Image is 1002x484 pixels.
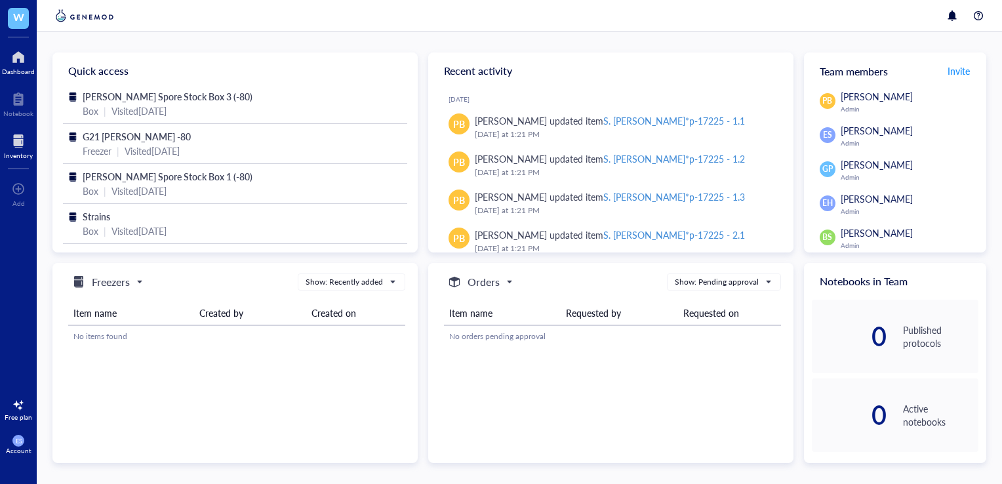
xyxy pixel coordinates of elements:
[4,131,33,159] a: Inventory
[439,184,783,222] a: PB[PERSON_NAME] updated itemS. [PERSON_NAME]*p-17225 - 1.3[DATE] at 1:21 PM
[822,197,833,209] span: EH
[104,104,106,118] div: |
[83,250,210,263] span: [PERSON_NAME] Strains Box 1
[475,228,746,242] div: [PERSON_NAME] updated item
[52,52,418,89] div: Quick access
[104,224,106,238] div: |
[439,108,783,146] a: PB[PERSON_NAME] updated itemS. [PERSON_NAME]*p-17225 - 1.1[DATE] at 1:21 PM
[125,144,180,158] div: Visited [DATE]
[453,193,465,207] span: PB
[841,105,978,113] div: Admin
[73,331,400,342] div: No items found
[83,130,191,143] span: G21 [PERSON_NAME] -80
[603,114,745,127] div: S. [PERSON_NAME]*p-17225 - 1.1
[812,326,887,347] div: 0
[6,447,31,454] div: Account
[948,64,970,77] span: Invite
[4,151,33,159] div: Inventory
[453,117,465,131] span: PB
[822,163,833,175] span: GP
[92,274,130,290] h5: Freezers
[2,68,35,75] div: Dashboard
[449,95,783,103] div: [DATE]
[841,241,978,249] div: Admin
[111,224,167,238] div: Visited [DATE]
[475,128,772,141] div: [DATE] at 1:21 PM
[822,232,832,243] span: BS
[104,184,106,198] div: |
[13,9,24,25] span: W
[475,151,746,166] div: [PERSON_NAME] updated item
[83,184,98,198] div: Box
[475,190,746,204] div: [PERSON_NAME] updated item
[5,413,32,421] div: Free plan
[947,60,971,81] button: Invite
[841,226,913,239] span: [PERSON_NAME]
[603,190,745,203] div: S. [PERSON_NAME]*p-17225 - 1.3
[841,158,913,171] span: [PERSON_NAME]
[3,89,33,117] a: Notebook
[841,192,913,205] span: [PERSON_NAME]
[453,155,465,169] span: PB
[83,90,252,103] span: [PERSON_NAME] Spore Stock Box 3 (-80)
[428,52,793,89] div: Recent activity
[822,95,832,107] span: PB
[83,170,252,183] span: [PERSON_NAME] Spore Stock Box 1 (-80)
[52,8,117,24] img: genemod-logo
[561,301,678,325] th: Requested by
[439,222,783,260] a: PB[PERSON_NAME] updated itemS. [PERSON_NAME]*p-17225 - 2.1[DATE] at 1:21 PM
[603,228,745,241] div: S. [PERSON_NAME]*p-17225 - 2.1
[841,90,913,103] span: [PERSON_NAME]
[439,146,783,184] a: PB[PERSON_NAME] updated itemS. [PERSON_NAME]*p-17225 - 1.2[DATE] at 1:21 PM
[306,301,405,325] th: Created on
[111,184,167,198] div: Visited [DATE]
[444,301,561,325] th: Item name
[468,274,500,290] h5: Orders
[841,173,978,181] div: Admin
[804,263,986,300] div: Notebooks in Team
[453,231,465,245] span: PB
[3,110,33,117] div: Notebook
[812,405,887,426] div: 0
[678,301,781,325] th: Requested on
[68,301,194,325] th: Item name
[475,204,772,217] div: [DATE] at 1:21 PM
[194,301,306,325] th: Created by
[449,331,776,342] div: No orders pending approval
[15,437,22,445] span: ES
[83,104,98,118] div: Box
[12,199,25,207] div: Add
[83,224,98,238] div: Box
[475,166,772,179] div: [DATE] at 1:21 PM
[2,47,35,75] a: Dashboard
[841,139,978,147] div: Admin
[804,52,986,89] div: Team members
[841,124,913,137] span: [PERSON_NAME]
[475,113,746,128] div: [PERSON_NAME] updated item
[83,144,111,158] div: Freezer
[306,276,383,288] div: Show: Recently added
[117,144,119,158] div: |
[841,207,978,215] div: Admin
[83,210,110,223] span: Strains
[603,152,745,165] div: S. [PERSON_NAME]*p-17225 - 1.2
[111,104,167,118] div: Visited [DATE]
[903,323,978,350] div: Published protocols
[675,276,759,288] div: Show: Pending approval
[903,402,978,428] div: Active notebooks
[823,129,832,141] span: ES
